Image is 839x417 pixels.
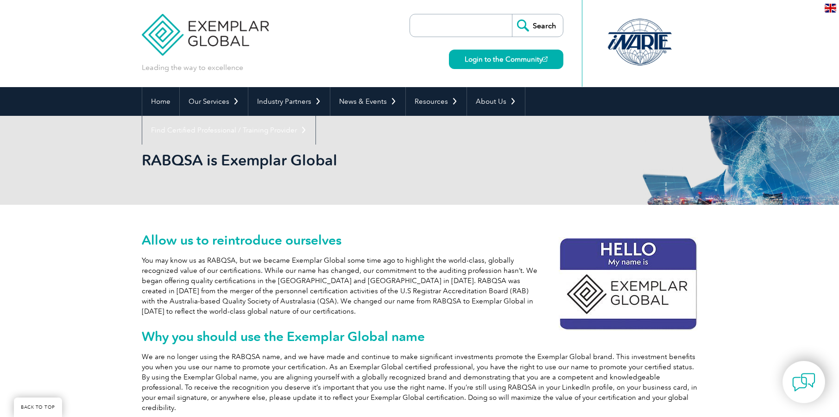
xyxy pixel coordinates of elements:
[467,87,525,116] a: About Us
[825,4,836,13] img: en
[248,87,330,116] a: Industry Partners
[142,233,698,247] h2: Allow us to reintroduce ourselves
[142,255,698,316] p: You may know us as RABQSA, but we became Exemplar Global some time ago to highlight the world-cla...
[14,398,62,417] a: BACK TO TOP
[180,87,248,116] a: Our Services
[142,63,243,73] p: Leading the way to excellence
[449,50,563,69] a: Login to the Community
[330,87,405,116] a: News & Events
[142,87,179,116] a: Home
[512,14,563,37] input: Search
[142,116,315,145] a: Find Certified Professional / Training Provider
[142,153,531,168] h2: RABQSA is Exemplar Global
[543,57,548,62] img: open_square.png
[792,371,815,394] img: contact-chat.png
[142,352,698,413] p: We are no longer using the RABQSA name, and we have made and continue to make significant investm...
[142,329,698,344] h2: Why you should use the Exemplar Global name
[406,87,467,116] a: Resources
